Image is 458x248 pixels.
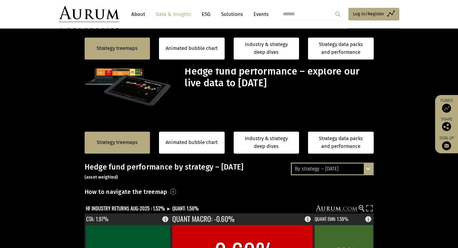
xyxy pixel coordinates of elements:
small: (asset weighted) [85,175,118,180]
a: Funds [438,98,455,113]
img: Access Funds [442,104,451,113]
img: Share this post [442,122,451,131]
a: Strategy treemaps [97,44,138,52]
a: Animated bubble chart [166,139,218,146]
img: Aurum [59,6,119,22]
a: Industry & strategy deep dives [234,38,299,60]
a: Strategy treemaps [97,139,138,146]
div: Share [438,117,455,131]
input: Submit [332,8,344,20]
a: Sign up [438,136,455,150]
h1: Hedge fund performance – explore our live data to [DATE] [185,66,372,89]
a: Data & Insights [153,9,194,20]
a: Solutions [218,9,246,20]
a: Events [251,9,269,20]
a: Log in/Register [348,8,399,20]
a: About [128,9,148,20]
a: Strategy data packs and performance [308,132,374,154]
a: Industry & strategy deep dives [234,132,299,154]
div: By strategy – [DATE] [292,164,373,174]
a: ESG [199,9,213,20]
h3: Hedge fund performance by strategy – [DATE] [85,163,374,181]
h3: How to navigate the treemap [85,187,167,197]
img: Sign up to our newsletter [442,141,451,150]
a: Strategy data packs and performance [308,38,374,60]
span: Log in/Register [353,10,384,17]
a: Animated bubble chart [166,44,218,52]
